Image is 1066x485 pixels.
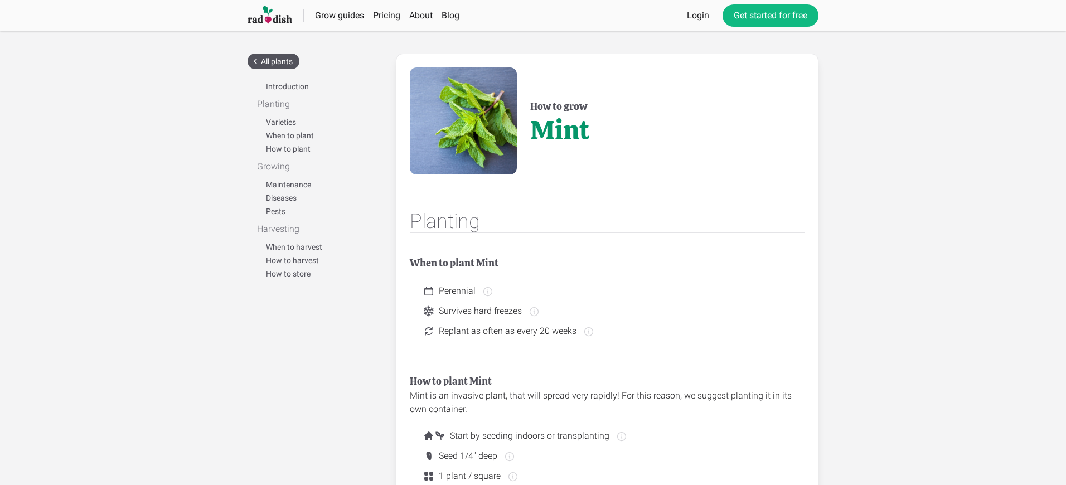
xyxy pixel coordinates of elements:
span: Survives hard freezes [434,304,540,318]
img: Image of Mint [410,67,517,174]
a: Diseases [266,193,297,202]
a: Get started for free [723,4,818,27]
span: Replant as often as every 20 weeks [434,324,594,338]
div: Growing [257,160,374,173]
div: Mint [530,117,589,143]
div: Harvesting [257,222,374,236]
span: Start by seeding indoors or transplanting [445,429,627,443]
span: Seed 1/4" deep [434,449,515,463]
a: Pricing [373,10,400,21]
a: Introduction [266,82,309,91]
a: How to store [266,269,311,278]
a: Blog [442,10,459,21]
h2: How to plant Mint [410,374,805,389]
a: Pests [266,207,285,216]
div: Planting [257,98,374,111]
a: Login [687,9,709,22]
span: Mint is an invasive plant, that will spread very rapidly! For this reason, we suggest planting it... [410,390,792,414]
a: When to harvest [266,243,322,251]
img: Raddish company logo [248,5,292,26]
a: Varieties [266,118,296,127]
a: Maintenance [266,180,311,189]
span: Perennial [434,284,493,298]
span: 1 plant / square [434,469,519,483]
h1: How to grow [530,99,589,143]
h2: When to plant Mint [410,255,805,271]
a: About [409,10,433,21]
div: Planting [410,210,480,232]
a: How to plant [266,144,311,153]
a: Grow guides [315,10,364,21]
a: How to harvest [266,256,319,265]
a: All plants [248,54,299,69]
a: When to plant [266,131,314,140]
